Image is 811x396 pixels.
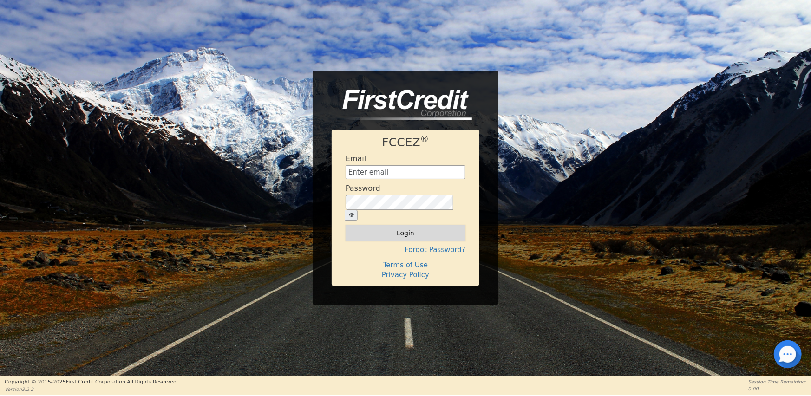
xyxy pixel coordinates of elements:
input: Enter email [346,165,465,179]
p: Copyright © 2015- 2025 First Credit Corporation. [5,378,178,386]
button: Login [346,225,465,241]
h1: FCCEZ [346,136,465,149]
img: logo-CMu_cnol.png [332,90,472,120]
span: All Rights Reserved. [127,379,178,385]
p: Version 3.2.2 [5,386,178,393]
h4: Terms of Use [346,261,465,269]
input: password [346,195,453,210]
p: 0:00 [748,385,806,392]
p: Session Time Remaining: [748,378,806,385]
h4: Privacy Policy [346,271,465,279]
h4: Password [346,184,380,193]
h4: Forgot Password? [346,246,465,254]
h4: Email [346,154,366,163]
sup: ® [420,134,429,144]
